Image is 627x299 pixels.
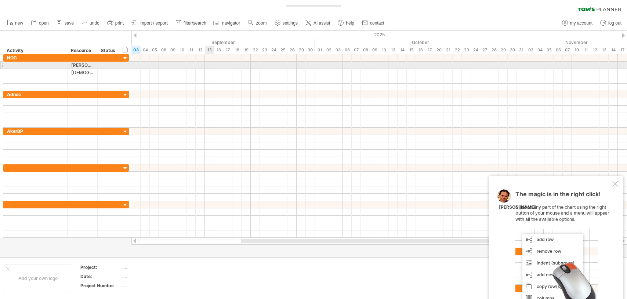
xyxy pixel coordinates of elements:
div: Thursday, 4 September 2025 [141,46,150,54]
div: Thursday, 16 October 2025 [416,46,425,54]
a: settings [273,18,300,28]
div: Thursday, 2 October 2025 [324,46,333,54]
a: AI assist [304,18,332,28]
span: new [15,21,23,26]
div: Wednesday, 10 September 2025 [177,46,186,54]
a: open [29,18,51,28]
a: log out [598,18,624,28]
div: Project Number [80,282,121,289]
span: log out [608,21,621,26]
div: Wednesday, 3 September 2025 [131,46,141,54]
a: zoom [246,18,269,28]
div: Monday, 10 November 2025 [572,46,581,54]
span: open [39,21,49,26]
div: NOC [7,54,64,61]
div: .... [122,282,184,289]
span: my account [570,21,592,26]
span: import / export [139,21,168,26]
div: Thursday, 11 September 2025 [186,46,196,54]
div: Monday, 15 September 2025 [205,46,214,54]
div: Wednesday, 29 October 2025 [499,46,508,54]
div: Activity [7,47,63,54]
a: save [55,18,76,28]
div: Friday, 3 October 2025 [333,46,343,54]
div: September 2025 [113,39,315,46]
a: import / export [130,18,170,28]
span: The magic is in the right click! [515,190,601,201]
div: Monday, 29 September 2025 [297,46,306,54]
div: Adnoc [7,91,64,98]
div: Project: [80,264,121,270]
div: .... [122,273,184,280]
span: print [115,21,124,26]
div: Thursday, 9 October 2025 [370,46,379,54]
div: Wednesday, 12 November 2025 [590,46,599,54]
div: Thursday, 13 November 2025 [599,46,609,54]
div: Friday, 17 October 2025 [425,46,434,54]
div: Resource [71,47,93,54]
span: settings [283,21,298,26]
div: Thursday, 23 October 2025 [462,46,471,54]
div: Monday, 6 October 2025 [343,46,352,54]
a: filter/search [174,18,209,28]
div: Friday, 19 September 2025 [242,46,251,54]
a: contact [360,18,387,28]
span: contact [370,21,384,26]
div: Tuesday, 7 October 2025 [352,46,361,54]
div: Tuesday, 23 September 2025 [260,46,269,54]
div: Add your own logo [4,265,72,292]
span: save [65,21,74,26]
div: Wednesday, 1 October 2025 [315,46,324,54]
div: Tuesday, 21 October 2025 [443,46,453,54]
div: Friday, 10 October 2025 [379,46,388,54]
div: Thursday, 6 November 2025 [554,46,563,54]
div: Tuesday, 4 November 2025 [535,46,544,54]
div: [PERSON_NAME] [499,204,536,211]
div: Thursday, 30 October 2025 [508,46,517,54]
a: undo [80,18,102,28]
div: Friday, 26 September 2025 [287,46,297,54]
div: Monday, 8 September 2025 [159,46,168,54]
div: Wednesday, 15 October 2025 [407,46,416,54]
div: Wednesday, 22 October 2025 [453,46,462,54]
div: Friday, 12 September 2025 [196,46,205,54]
div: Tuesday, 30 September 2025 [306,46,315,54]
div: Monday, 17 November 2025 [618,46,627,54]
div: Thursday, 25 September 2025 [278,46,287,54]
a: help [336,18,356,28]
div: Monday, 20 October 2025 [434,46,443,54]
div: [DEMOGRAPHIC_DATA] [71,69,94,76]
a: new [5,18,25,28]
div: Friday, 31 October 2025 [517,46,526,54]
div: Friday, 7 November 2025 [563,46,572,54]
a: print [105,18,126,28]
div: [PERSON_NAME] [71,62,94,69]
span: help [346,21,354,26]
div: Wednesday, 24 September 2025 [269,46,278,54]
div: Tuesday, 28 October 2025 [489,46,499,54]
div: Tuesday, 16 September 2025 [214,46,223,54]
div: Friday, 5 September 2025 [150,46,159,54]
a: my account [560,18,595,28]
div: Wednesday, 5 November 2025 [544,46,554,54]
a: navigator [212,18,242,28]
div: Monday, 27 October 2025 [480,46,489,54]
div: Tuesday, 14 October 2025 [398,46,407,54]
div: October 2025 [315,39,526,46]
div: Wednesday, 17 September 2025 [223,46,232,54]
div: Tuesday, 9 September 2025 [168,46,177,54]
div: Thursday, 18 September 2025 [232,46,242,54]
div: Wednesday, 8 October 2025 [361,46,370,54]
span: filter/search [184,21,206,26]
div: .... [122,264,184,270]
div: Date: [80,273,121,280]
span: undo [90,21,99,26]
span: AI assist [313,21,330,26]
div: Status [101,47,117,54]
div: Tuesday, 11 November 2025 [581,46,590,54]
div: Friday, 14 November 2025 [609,46,618,54]
div: Monday, 3 November 2025 [526,46,535,54]
div: Friday, 24 October 2025 [471,46,480,54]
span: zoom [256,21,267,26]
span: navigator [222,21,240,26]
